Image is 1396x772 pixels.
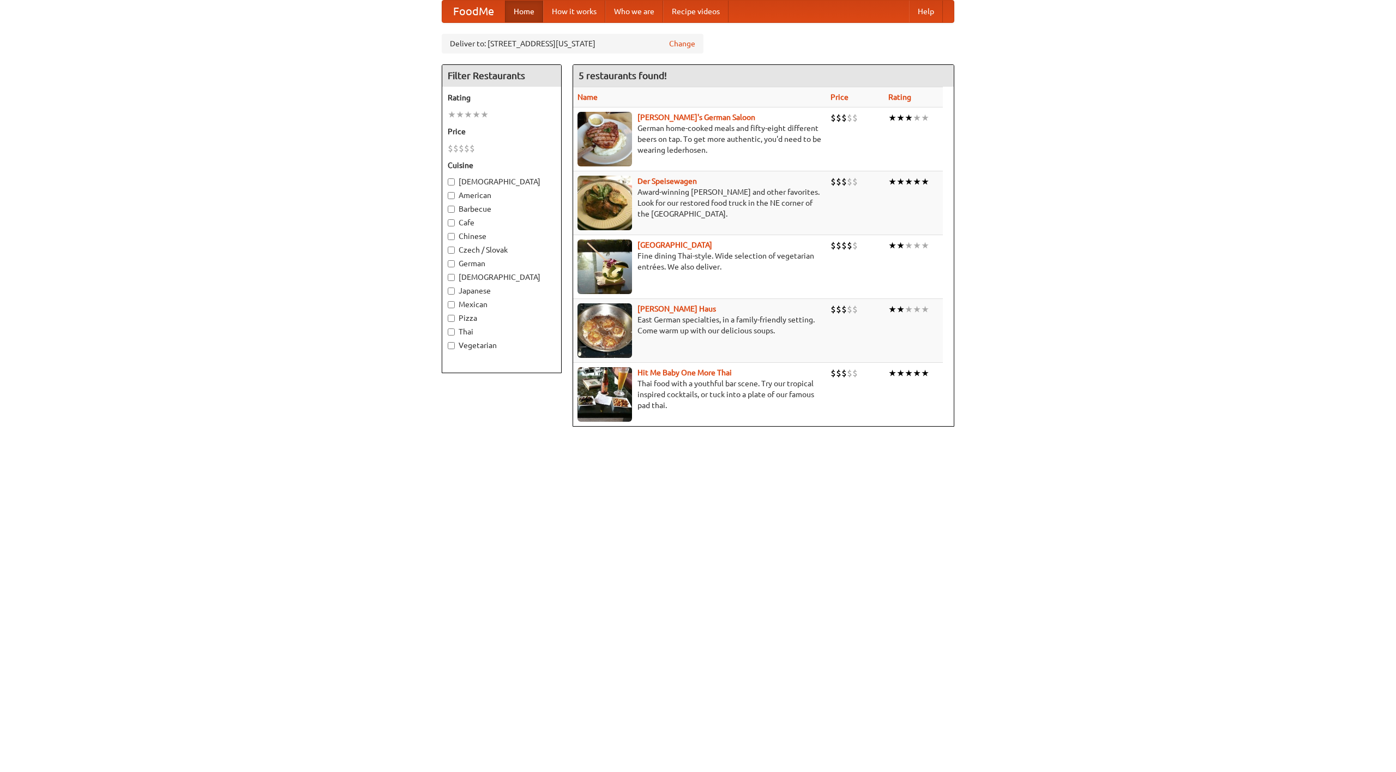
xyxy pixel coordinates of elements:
p: Thai food with a youthful bar scene. Try our tropical inspired cocktails, or tuck into a plate of... [577,378,822,411]
li: ★ [456,109,464,121]
a: Der Speisewagen [637,177,697,185]
li: ★ [888,367,896,379]
input: Vegetarian [448,342,455,349]
li: ★ [905,176,913,188]
li: ★ [921,240,929,252]
p: Fine dining Thai-style. Wide selection of vegetarian entrées. We also deliver. [577,250,822,272]
li: $ [836,303,841,315]
li: $ [841,367,847,379]
h5: Cuisine [448,160,556,171]
li: $ [836,240,841,252]
a: Who we are [605,1,663,22]
b: [PERSON_NAME] Haus [637,304,716,313]
input: Mexican [448,301,455,308]
li: ★ [888,176,896,188]
a: Name [577,93,598,101]
h4: Filter Restaurants [442,65,561,87]
li: $ [831,303,836,315]
input: American [448,192,455,199]
li: $ [852,176,858,188]
li: $ [847,240,852,252]
li: $ [847,176,852,188]
a: Price [831,93,849,101]
label: Japanese [448,285,556,296]
input: Chinese [448,233,455,240]
li: $ [836,367,841,379]
label: Czech / Slovak [448,244,556,255]
li: ★ [921,112,929,124]
a: [GEOGRAPHIC_DATA] [637,241,712,249]
li: ★ [464,109,472,121]
li: ★ [905,112,913,124]
a: FoodMe [442,1,505,22]
input: Cafe [448,219,455,226]
input: Thai [448,328,455,336]
a: [PERSON_NAME]'s German Saloon [637,113,755,122]
ng-pluralize: 5 restaurants found! [579,70,667,81]
li: $ [847,112,852,124]
li: $ [852,112,858,124]
li: ★ [896,240,905,252]
li: ★ [472,109,480,121]
li: $ [836,176,841,188]
label: Mexican [448,299,556,310]
input: [DEMOGRAPHIC_DATA] [448,178,455,185]
img: babythai.jpg [577,367,632,422]
a: Change [669,38,695,49]
li: ★ [888,303,896,315]
input: [DEMOGRAPHIC_DATA] [448,274,455,281]
img: kohlhaus.jpg [577,303,632,358]
p: German home-cooked meals and fifty-eight different beers on tap. To get more authentic, you'd nee... [577,123,822,155]
label: Barbecue [448,204,556,214]
input: Pizza [448,315,455,322]
p: East German specialties, in a family-friendly setting. Come warm up with our delicious soups. [577,314,822,336]
a: Recipe videos [663,1,729,22]
li: $ [852,367,858,379]
p: Award-winning [PERSON_NAME] and other favorites. Look for our restored food truck in the NE corne... [577,187,822,219]
input: Japanese [448,288,455,295]
li: $ [831,112,836,124]
label: [DEMOGRAPHIC_DATA] [448,272,556,283]
li: $ [841,112,847,124]
li: ★ [888,240,896,252]
li: ★ [448,109,456,121]
li: $ [448,142,453,154]
img: esthers.jpg [577,112,632,166]
img: speisewagen.jpg [577,176,632,230]
li: ★ [905,240,913,252]
li: ★ [921,303,929,315]
input: Czech / Slovak [448,247,455,254]
li: ★ [913,367,921,379]
li: $ [841,176,847,188]
li: $ [831,176,836,188]
a: Home [505,1,543,22]
li: ★ [888,112,896,124]
img: satay.jpg [577,240,632,294]
label: [DEMOGRAPHIC_DATA] [448,176,556,187]
li: ★ [896,303,905,315]
input: Barbecue [448,206,455,213]
label: Vegetarian [448,340,556,351]
label: Chinese [448,231,556,242]
li: ★ [913,240,921,252]
label: German [448,258,556,269]
a: Hit Me Baby One More Thai [637,368,732,377]
h5: Price [448,126,556,137]
li: $ [852,240,858,252]
li: ★ [896,112,905,124]
h5: Rating [448,92,556,103]
li: $ [464,142,470,154]
li: $ [852,303,858,315]
li: $ [831,240,836,252]
input: German [448,260,455,267]
li: ★ [913,176,921,188]
label: Thai [448,326,556,337]
li: $ [831,367,836,379]
li: ★ [480,109,489,121]
a: Help [909,1,943,22]
li: $ [453,142,459,154]
li: $ [836,112,841,124]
